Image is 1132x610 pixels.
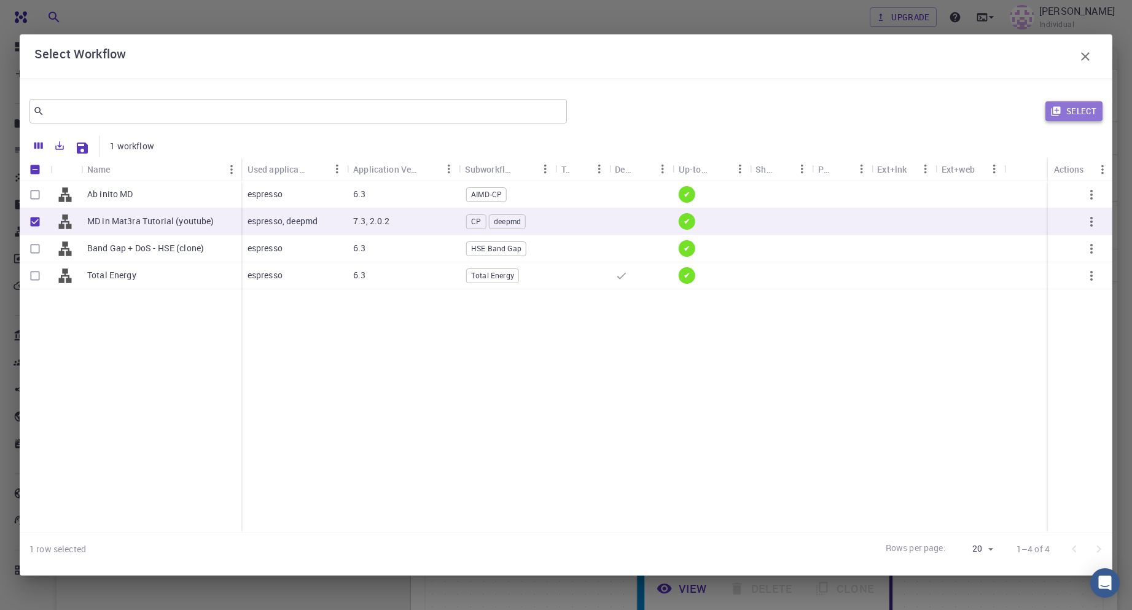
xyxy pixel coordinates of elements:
p: Total Energy [87,269,136,281]
p: espresso [248,269,283,281]
div: Icon [50,157,81,181]
p: Rows per page: [886,542,946,556]
div: Used application [241,157,347,181]
div: Shared [749,157,812,181]
p: espresso, deepmd [248,215,318,227]
span: AIMD-CP [467,189,506,200]
div: Select Workflow [34,44,1098,69]
div: Up-to-date [679,157,711,181]
span: 지원 [31,8,50,20]
div: Public [812,157,872,181]
div: 20 [951,540,997,558]
p: 6.3 [353,188,365,200]
div: Ext+web [942,157,975,181]
div: Default [609,157,673,181]
p: espresso [248,188,283,200]
div: Open Intercom Messenger [1090,568,1120,598]
div: Actions [1054,157,1084,181]
button: Menu [792,159,812,179]
span: CP [467,216,485,227]
button: Save Explorer Settings [70,136,95,160]
div: Shared [755,157,773,181]
span: HSE Band Gap [467,243,526,254]
button: Sort [111,160,130,179]
button: Sort [420,159,439,179]
button: Export [49,136,70,155]
div: Ext+lnk [871,157,935,181]
div: Default [615,157,633,181]
button: Menu [439,159,459,179]
div: Ext+lnk [877,157,907,181]
p: 1 workflow [110,140,154,152]
div: Name [87,157,111,181]
div: Tags [555,157,609,181]
span: ✔ [679,270,695,281]
button: Sort [773,159,792,179]
span: deepmd [490,216,525,227]
div: 1 row selected [29,543,86,555]
button: Sort [569,159,589,179]
div: Up-to-date [673,157,750,181]
div: Name [81,157,241,181]
button: Sort [832,159,851,179]
button: Menu [327,159,347,179]
div: Actions [1048,157,1113,181]
button: Sort [633,159,653,179]
button: Menu [589,159,609,179]
button: Sort [710,159,730,179]
p: 7.3, 2.0.2 [353,215,390,227]
button: Menu [984,159,1004,179]
p: 6.3 [353,269,365,281]
p: Ab inito MD [87,188,133,200]
span: Total Energy [467,270,518,281]
span: ✔ [679,243,695,254]
div: Subworkflows [465,157,516,181]
div: Tags [561,157,570,181]
p: 1–4 of 4 [1017,543,1050,555]
div: Subworkflows [459,157,555,181]
button: Menu [916,159,935,179]
div: Used application [248,157,308,181]
span: ✔ [679,216,695,227]
button: Menu [851,159,871,179]
p: Band Gap + DoS - HSE (clone) [87,242,204,254]
button: Menu [730,159,749,179]
div: Ext+web [935,157,1004,181]
div: Application Version [347,157,459,181]
button: Menu [222,160,241,179]
button: Menu [1093,160,1112,179]
button: Select [1045,101,1103,121]
div: Application Version [353,157,420,181]
p: espresso [248,242,283,254]
button: Sort [516,159,536,179]
span: ✔ [679,189,695,200]
p: MD in Mat3ra Tutorial (youtube) [87,215,214,227]
button: Sort [308,159,327,179]
div: Public [818,157,832,181]
button: Menu [536,159,555,179]
button: Menu [653,159,673,179]
button: Columns [28,136,49,155]
p: 6.3 [353,242,365,254]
